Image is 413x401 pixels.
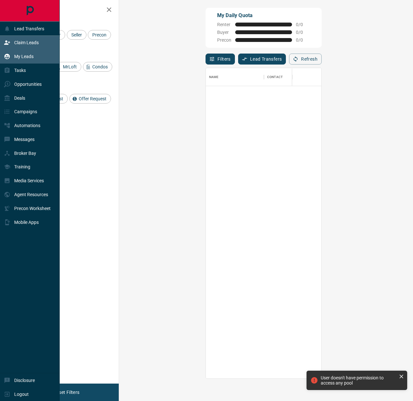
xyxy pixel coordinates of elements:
[83,62,112,72] div: Condos
[296,37,310,43] span: 0 / 0
[238,54,286,65] button: Lead Transfers
[206,68,264,86] div: Name
[21,6,112,14] h2: Filters
[206,54,235,65] button: Filters
[289,54,322,65] button: Refresh
[88,30,111,40] div: Precon
[217,37,231,43] span: Precon
[267,68,283,86] div: Contact
[90,64,110,69] span: Condos
[217,12,310,19] p: My Daily Quota
[69,94,111,104] div: Offer Request
[209,68,219,86] div: Name
[90,32,109,37] span: Precon
[54,62,81,72] div: MrLoft
[296,22,310,27] span: 0 / 0
[264,68,316,86] div: Contact
[296,30,310,35] span: 0 / 0
[217,22,231,27] span: Renter
[76,96,109,101] span: Offer Request
[321,375,396,386] div: User doesn't have permission to access any pool
[61,64,79,69] span: MrLoft
[69,32,84,37] span: Seller
[217,30,231,35] span: Buyer
[67,30,86,40] div: Seller
[49,387,84,398] button: Reset Filters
